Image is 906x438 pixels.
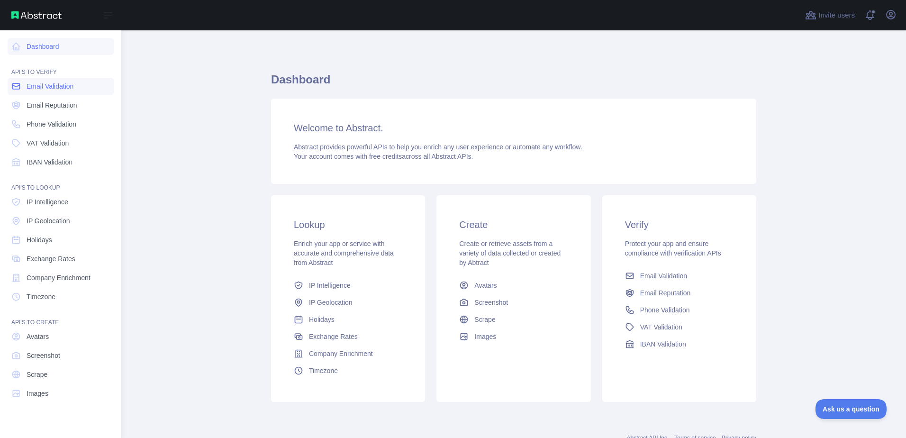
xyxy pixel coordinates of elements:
span: Scrape [27,370,47,379]
span: Avatars [27,332,49,341]
a: Holidays [8,231,114,248]
span: Email Reputation [640,288,691,298]
span: Holidays [309,315,335,324]
a: Exchange Rates [290,328,406,345]
span: Images [27,389,48,398]
a: IP Geolocation [290,294,406,311]
span: Phone Validation [27,119,76,129]
span: Invite users [818,10,855,21]
a: Email Reputation [8,97,114,114]
span: free credits [369,153,402,160]
a: Holidays [290,311,406,328]
div: API'S TO CREATE [8,307,114,326]
a: IBAN Validation [621,336,737,353]
h3: Create [459,218,568,231]
a: Email Validation [8,78,114,95]
a: VAT Validation [621,319,737,336]
span: Phone Validation [640,305,690,315]
span: Protect your app and ensure compliance with verification APIs [625,240,721,257]
a: IBAN Validation [8,154,114,171]
span: IP Geolocation [27,216,70,226]
a: Scrape [455,311,571,328]
span: Company Enrichment [27,273,91,283]
span: Scrape [474,315,495,324]
button: Invite users [803,8,857,23]
a: IP Intelligence [8,193,114,210]
a: Company Enrichment [8,269,114,286]
span: Company Enrichment [309,349,373,358]
span: Timezone [27,292,55,301]
h1: Dashboard [271,72,756,95]
a: Company Enrichment [290,345,406,362]
iframe: Toggle Customer Support [815,399,887,419]
span: Email Validation [27,82,73,91]
div: API'S TO VERIFY [8,57,114,76]
span: IP Intelligence [309,281,351,290]
span: IBAN Validation [640,339,686,349]
a: Avatars [455,277,571,294]
a: Email Reputation [621,284,737,301]
span: Your account comes with across all Abstract APIs. [294,153,473,160]
span: VAT Validation [640,322,682,332]
span: Abstract provides powerful APIs to help you enrich any user experience or automate any workflow. [294,143,582,151]
span: Email Validation [640,271,687,281]
a: Scrape [8,366,114,383]
span: Holidays [27,235,52,245]
a: Images [455,328,571,345]
a: Avatars [8,328,114,345]
a: Email Validation [621,267,737,284]
a: IP Intelligence [290,277,406,294]
a: IP Geolocation [8,212,114,229]
img: Abstract API [11,11,62,19]
div: API'S TO LOOKUP [8,173,114,192]
span: Exchange Rates [309,332,358,341]
span: IP Intelligence [27,197,68,207]
a: Exchange Rates [8,250,114,267]
a: Phone Validation [621,301,737,319]
span: Images [474,332,496,341]
span: Email Reputation [27,100,77,110]
a: Phone Validation [8,116,114,133]
a: Screenshot [8,347,114,364]
a: Timezone [290,362,406,379]
h3: Lookup [294,218,402,231]
a: Screenshot [455,294,571,311]
a: VAT Validation [8,135,114,152]
h3: Verify [625,218,734,231]
span: Avatars [474,281,497,290]
span: VAT Validation [27,138,69,148]
span: Exchange Rates [27,254,75,264]
a: Timezone [8,288,114,305]
span: Timezone [309,366,338,375]
a: Dashboard [8,38,114,55]
span: IP Geolocation [309,298,353,307]
span: IBAN Validation [27,157,72,167]
a: Images [8,385,114,402]
h3: Welcome to Abstract. [294,121,734,135]
span: Enrich your app or service with accurate and comprehensive data from Abstract [294,240,394,266]
span: Create or retrieve assets from a variety of data collected or created by Abtract [459,240,561,266]
span: Screenshot [27,351,60,360]
span: Screenshot [474,298,508,307]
